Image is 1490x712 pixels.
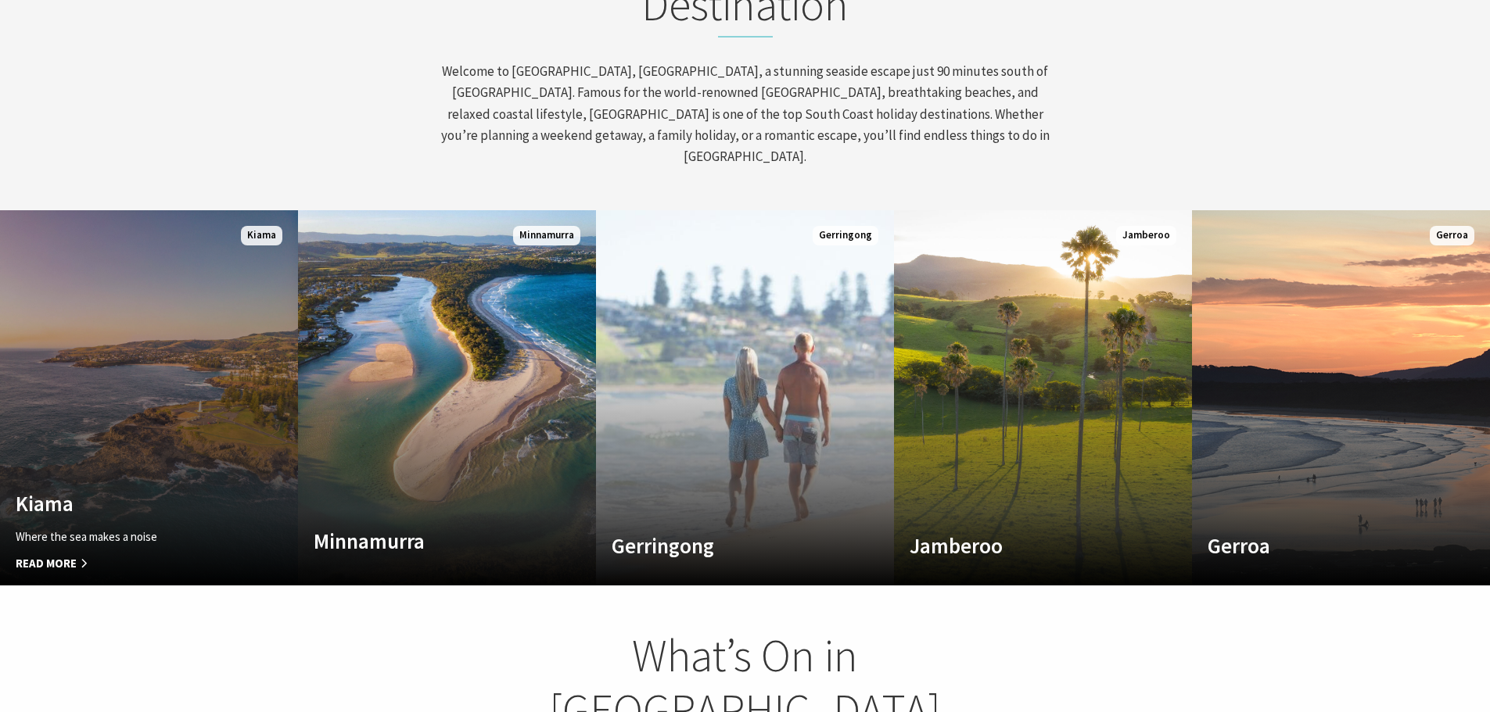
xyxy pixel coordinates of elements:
[1116,226,1176,245] span: Jamberoo
[612,533,834,558] h4: Gerringong
[314,565,536,584] p: Where time and tide combine
[1430,226,1474,245] span: Gerroa
[16,528,238,546] p: Where the sea makes a noise
[16,491,238,516] h4: Kiama
[596,210,894,585] a: Custom Image Used Gerringong Gerringong
[513,226,580,245] span: Minnamurra
[241,226,282,245] span: Kiama
[1208,533,1430,558] h4: Gerroa
[894,210,1192,585] a: Custom Image Used Jamberoo Jamberoo
[16,554,238,573] span: Read More
[910,533,1132,558] h4: Jamberoo
[1192,210,1490,585] a: Custom Image Used Gerroa Gerroa
[813,226,878,245] span: Gerringong
[314,528,536,553] h4: Minnamurra
[298,210,596,585] a: Custom Image Used Minnamurra Where time and tide combine Minnamurra
[439,61,1052,167] p: Welcome to [GEOGRAPHIC_DATA], [GEOGRAPHIC_DATA], a stunning seaside escape just 90 minutes south ...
